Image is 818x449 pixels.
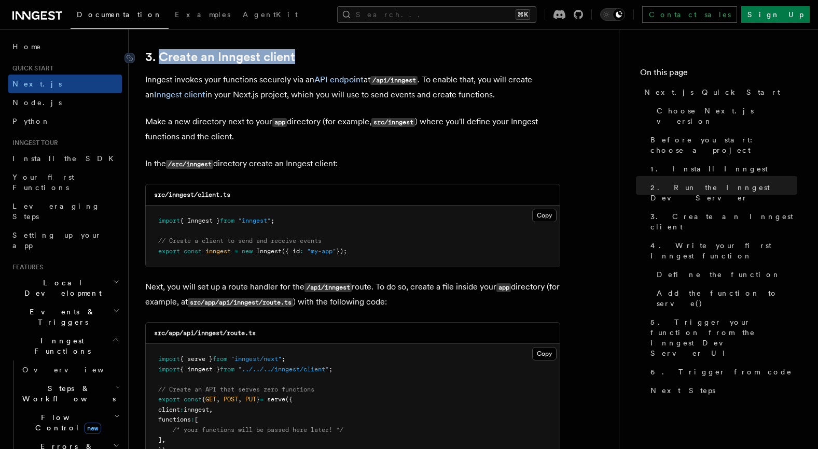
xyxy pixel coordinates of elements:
[12,202,100,221] span: Leveraging Steps
[8,149,122,168] a: Install the SDK
[71,3,169,29] a: Documentation
[209,406,213,413] span: ,
[657,288,797,309] span: Add the function to serve()
[216,396,220,403] span: ,
[220,217,234,224] span: from
[8,93,122,112] a: Node.js
[640,66,797,83] h4: On this page
[8,302,122,331] button: Events & Triggers
[646,178,797,207] a: 2. Run the Inngest Dev Server
[8,75,122,93] a: Next.js
[640,83,797,102] a: Next.js Quick Start
[175,10,230,19] span: Examples
[8,307,113,327] span: Events & Triggers
[532,347,557,360] button: Copy
[600,8,625,21] button: Toggle dark mode
[234,248,238,255] span: =
[18,412,114,433] span: Flow Control
[12,154,120,163] span: Install the SDK
[12,41,41,52] span: Home
[220,366,234,373] span: from
[180,406,184,413] span: :
[195,416,198,423] span: [
[154,191,230,198] code: src/inngest/client.ts
[145,114,560,144] p: Make a new directory next to your directory (for example, ) where you'll define your Inngest func...
[154,329,256,337] code: src/app/api/inngest/route.ts
[8,64,53,73] span: Quick start
[158,217,180,224] span: import
[238,396,242,403] span: ,
[650,182,797,203] span: 2. Run the Inngest Dev Server
[496,283,511,292] code: app
[657,106,797,126] span: Choose Next.js version
[180,355,213,363] span: { serve }
[646,236,797,265] a: 4. Write your first Inngest function
[245,396,256,403] span: PUT
[184,396,202,403] span: const
[256,396,260,403] span: }
[337,6,536,23] button: Search...⌘K
[205,396,216,403] span: GET
[18,383,116,404] span: Steps & Workflows
[657,269,781,280] span: Define the function
[8,139,58,147] span: Inngest tour
[653,265,797,284] a: Define the function
[12,173,74,192] span: Your first Functions
[741,6,810,23] a: Sign Up
[205,248,231,255] span: inngest
[18,379,122,408] button: Steps & Workflows
[180,217,220,224] span: { Inngest }
[158,248,180,255] span: export
[158,396,180,403] span: export
[12,80,62,88] span: Next.js
[650,135,797,155] span: Before you start: choose a project
[158,237,322,244] span: // Create a client to send and receive events
[180,366,220,373] span: { inngest }
[260,396,264,403] span: =
[242,248,253,255] span: new
[22,366,129,374] span: Overview
[184,406,209,413] span: inngest
[202,396,205,403] span: {
[12,98,62,107] span: Node.js
[646,207,797,236] a: 3. Create an Inngest client
[237,3,304,28] a: AgentKit
[646,381,797,400] a: Next Steps
[8,273,122,302] button: Local Development
[646,313,797,363] a: 5. Trigger your function from the Inngest Dev Server UI
[154,90,205,99] a: Inngest client
[145,73,560,102] p: Inngest invokes your functions securely via an at . To enable that, you will create an in your Ne...
[145,50,295,64] a: 3. Create an Inngest client
[300,248,303,255] span: :
[166,160,213,169] code: /src/inngest
[314,75,364,84] a: API endpoint
[77,10,162,19] span: Documentation
[158,386,314,393] span: // Create an API that serves zero functions
[8,336,112,356] span: Inngest Functions
[8,331,122,360] button: Inngest Functions
[12,231,102,250] span: Setting up your app
[8,112,122,131] a: Python
[271,217,274,224] span: ;
[371,118,415,127] code: src/inngest
[304,283,352,292] code: /api/inngest
[646,160,797,178] a: 1. Install Inngest
[646,131,797,160] a: Before you start: choose a project
[158,355,180,363] span: import
[516,9,530,20] kbd: ⌘K
[158,406,180,413] span: client
[650,164,768,174] span: 1. Install Inngest
[158,436,162,443] span: ]
[650,240,797,261] span: 4. Write your first Inngest function
[158,366,180,373] span: import
[8,226,122,255] a: Setting up your app
[173,426,343,433] span: /* your functions will be passed here later! */
[307,248,336,255] span: "my-app"
[158,416,191,423] span: functions
[188,298,293,307] code: src/app/api/inngest/route.ts
[532,209,557,222] button: Copy
[18,360,122,379] a: Overview
[646,363,797,381] a: 6. Trigger from code
[18,408,122,437] button: Flow Controlnew
[231,355,282,363] span: "inngest/next"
